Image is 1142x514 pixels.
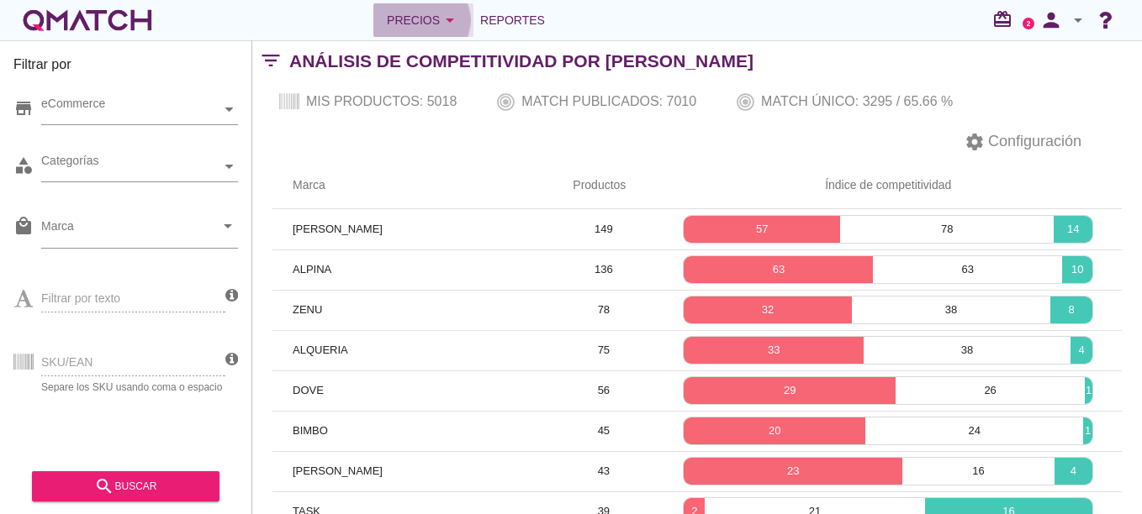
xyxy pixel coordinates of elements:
[293,424,328,437] span: BIMBO
[13,216,34,236] i: local_mall
[293,464,383,477] span: [PERSON_NAME]
[480,10,545,30] span: Reportes
[1054,221,1092,238] p: 14
[13,55,238,81] h3: Filtrar por
[293,263,331,275] span: ALPINA
[387,10,460,30] div: Precios
[684,463,902,480] p: 23
[684,221,840,238] p: 57
[873,261,1062,278] p: 63
[1071,342,1092,359] p: 4
[992,9,1019,29] i: redeem
[865,422,1083,439] p: 24
[552,411,654,451] td: 45
[552,290,654,330] td: 78
[32,471,219,501] button: buscar
[272,162,552,209] th: Marca: Not sorted.
[684,422,865,439] p: 20
[13,155,34,176] i: category
[293,223,383,235] span: [PERSON_NAME]
[293,384,324,396] span: DOVE
[896,382,1085,399] p: 26
[684,261,873,278] p: 63
[864,342,1071,359] p: 38
[473,3,552,37] a: Reportes
[852,302,1051,318] p: 38
[289,48,753,75] h2: Análisis de competitividad por [PERSON_NAME]
[902,463,1055,480] p: 16
[684,342,864,359] p: 33
[951,127,1095,157] button: Configuración
[1055,463,1092,480] p: 4
[985,130,1081,153] span: Configuración
[440,10,460,30] i: arrow_drop_down
[965,132,985,152] i: settings
[293,344,348,356] span: ALQUERIA
[94,476,114,496] i: search
[1034,8,1068,32] i: person
[1062,261,1092,278] p: 10
[45,476,206,496] div: buscar
[1083,422,1092,439] p: 1
[1085,382,1092,399] p: 1
[552,330,654,370] td: 75
[373,3,473,37] button: Precios
[20,3,155,37] a: white-qmatch-logo
[654,162,1122,209] th: Índice de competitividad: Not sorted.
[552,249,654,290] td: 136
[1023,18,1034,29] a: 2
[684,302,851,318] p: 32
[552,209,654,249] td: 149
[840,221,1054,238] p: 78
[552,370,654,411] td: 56
[293,303,322,316] span: ZENU
[1027,19,1031,27] text: 2
[13,98,34,118] i: store
[1050,302,1092,318] p: 8
[552,451,654,491] td: 43
[1068,10,1088,30] i: arrow_drop_down
[218,216,238,236] i: arrow_drop_down
[552,162,654,209] th: Productos: Not sorted.
[684,382,895,399] p: 29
